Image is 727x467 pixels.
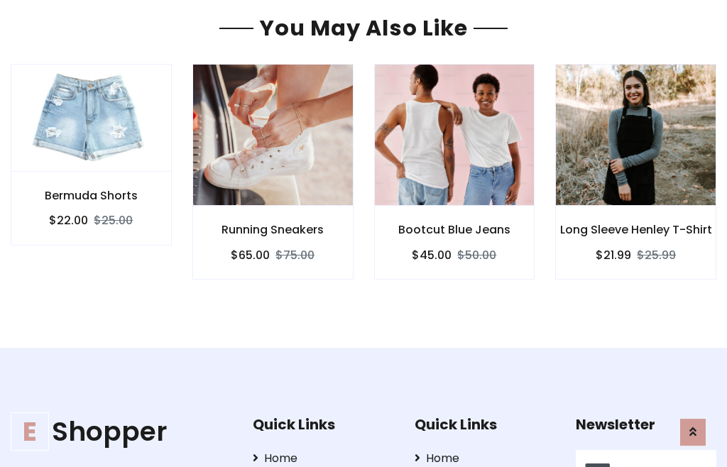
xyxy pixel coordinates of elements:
[11,412,49,451] span: E
[415,416,555,433] h5: Quick Links
[576,416,716,433] h5: Newsletter
[49,214,88,227] h6: $22.00
[94,212,133,229] del: $25.00
[11,64,172,245] a: Bermuda Shorts $22.00$25.00
[374,64,535,279] a: Bootcut Blue Jeans $45.00$50.00
[11,416,231,448] h1: Shopper
[412,248,452,262] h6: $45.00
[375,223,535,236] h6: Bootcut Blue Jeans
[253,13,474,43] span: You May Also Like
[415,450,555,467] a: Home
[11,189,171,202] h6: Bermuda Shorts
[192,64,354,279] a: Running Sneakers $65.00$75.00
[555,64,716,279] a: Long Sleeve Henley T-Shirt $21.99$25.99
[637,247,676,263] del: $25.99
[556,223,716,236] h6: Long Sleeve Henley T-Shirt
[11,416,231,448] a: EShopper
[253,450,393,467] a: Home
[253,416,393,433] h5: Quick Links
[275,247,315,263] del: $75.00
[457,247,496,263] del: $50.00
[231,248,270,262] h6: $65.00
[193,223,353,236] h6: Running Sneakers
[596,248,631,262] h6: $21.99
